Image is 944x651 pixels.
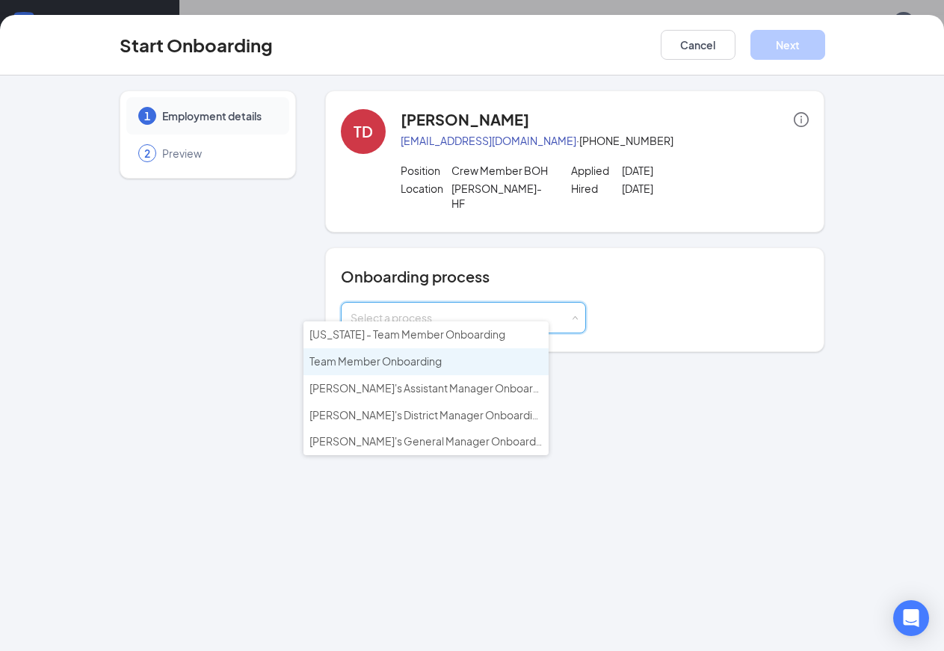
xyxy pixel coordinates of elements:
[120,32,273,58] h3: Start Onboarding
[309,327,505,341] span: [US_STATE] - Team Member Onboarding
[309,408,545,422] span: [PERSON_NAME]'s District Manager Onboarding
[309,434,551,448] span: [PERSON_NAME]'s General Manager Onboarding
[401,181,451,196] p: Location
[341,266,809,287] h4: Onboarding process
[401,134,576,147] a: [EMAIL_ADDRESS][DOMAIN_NAME]
[144,108,150,123] span: 1
[571,181,622,196] p: Hired
[162,146,274,161] span: Preview
[144,146,150,161] span: 2
[162,108,274,123] span: Employment details
[794,112,809,127] span: info-circle
[354,121,373,142] div: TD
[622,163,724,178] p: [DATE]
[401,133,809,148] p: · [PHONE_NUMBER]
[309,381,555,395] span: [PERSON_NAME]'s Assistant Manager Onboarding
[401,163,451,178] p: Position
[309,354,442,368] span: Team Member Onboarding
[451,181,554,211] p: [PERSON_NAME]-HF
[661,30,735,60] button: Cancel
[622,181,724,196] p: [DATE]
[401,109,529,130] h4: [PERSON_NAME]
[893,600,929,636] div: Open Intercom Messenger
[750,30,825,60] button: Next
[451,163,554,178] p: Crew Member BOH
[571,163,622,178] p: Applied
